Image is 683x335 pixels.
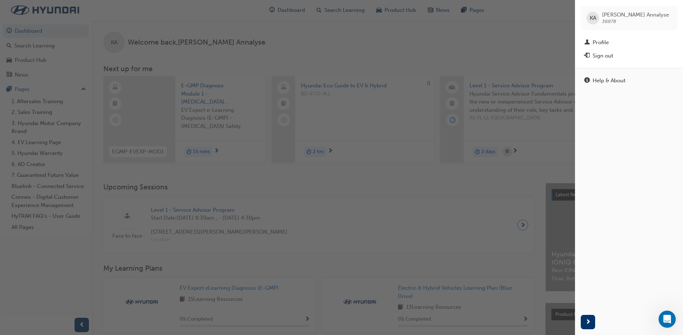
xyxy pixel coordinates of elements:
[581,49,677,63] button: Sign out
[584,78,590,84] span: info-icon
[593,77,625,85] div: Help & About
[659,311,676,328] iframe: Intercom live chat
[602,18,616,24] span: 36978
[593,38,609,47] div: Profile
[581,74,677,87] a: Help & About
[584,40,590,46] span: man-icon
[581,36,677,49] a: Profile
[602,12,669,18] span: [PERSON_NAME] Annalyse
[590,14,596,22] span: KA
[585,318,591,327] span: next-icon
[584,53,590,59] span: exit-icon
[593,52,613,60] div: Sign out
